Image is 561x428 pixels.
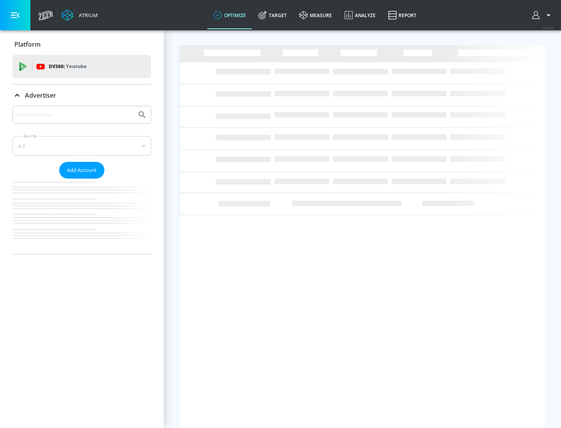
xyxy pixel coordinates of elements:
[22,133,39,139] label: Sort By
[66,62,86,70] p: Youtube
[12,179,151,254] nav: list of Advertiser
[59,162,104,179] button: Add Account
[12,136,151,156] div: A-Z
[293,1,338,29] a: measure
[12,33,151,55] div: Platform
[338,1,382,29] a: Analyze
[76,12,98,19] div: Atrium
[16,110,134,120] input: Search by name
[62,9,98,21] a: Atrium
[67,166,97,175] span: Add Account
[49,62,86,71] p: DV360:
[25,91,56,100] p: Advertiser
[382,1,423,29] a: Report
[252,1,293,29] a: Target
[12,84,151,106] div: Advertiser
[542,26,553,30] span: v 4.25.4
[14,40,41,49] p: Platform
[12,106,151,254] div: Advertiser
[12,55,151,78] div: DV360: Youtube
[207,1,252,29] a: optimize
